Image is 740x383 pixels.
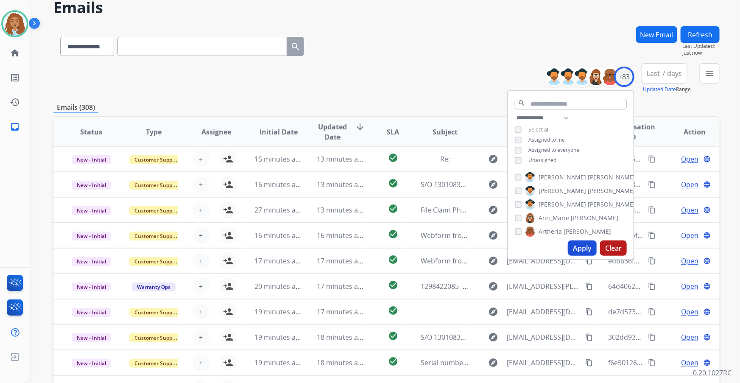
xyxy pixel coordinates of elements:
[421,256,613,266] span: Webform from [EMAIL_ADDRESS][DOMAIN_NAME] on [DATE]
[681,26,720,43] button: Refresh
[193,329,209,346] button: +
[388,305,398,316] mat-icon: check_circle
[317,231,366,240] span: 16 minutes ago
[254,180,304,189] span: 16 minutes ago
[388,204,398,214] mat-icon: check_circle
[223,307,233,317] mat-icon: person_add
[317,333,366,342] span: 18 minutes ago
[223,281,233,291] mat-icon: person_add
[223,332,233,342] mat-icon: person_add
[193,151,209,168] button: +
[600,240,627,256] button: Clear
[433,127,458,137] span: Subject
[223,179,233,190] mat-icon: person_add
[568,240,597,256] button: Apply
[254,154,304,164] span: 15 minutes ago
[585,359,593,366] mat-icon: content_copy
[703,257,711,265] mat-icon: language
[223,358,233,368] mat-icon: person_add
[129,333,184,342] span: Customer Support
[507,256,581,266] span: [EMAIL_ADDRESS][DOMAIN_NAME]
[528,157,556,164] span: Unassigned
[693,368,732,378] p: 0.20.1027RC
[588,200,635,209] span: [PERSON_NAME]
[317,358,366,367] span: 18 minutes ago
[518,99,525,107] mat-icon: search
[193,303,209,320] button: +
[489,281,499,291] mat-icon: explore
[641,63,687,84] button: Last 7 days
[72,359,111,368] span: New - Initial
[254,231,304,240] span: 16 minutes ago
[440,154,450,164] span: Re:
[682,43,720,50] span: Last Updated:
[421,333,472,342] span: S/O 1301083300
[585,282,593,290] mat-icon: content_copy
[564,227,611,236] span: [PERSON_NAME]
[608,282,734,291] span: 64d40628-fba6-40a7-aca9-295f7b5943f3
[254,205,304,215] span: 27 minutes ago
[199,230,203,240] span: +
[317,282,366,291] span: 17 minutes ago
[388,331,398,341] mat-icon: check_circle
[193,354,209,371] button: +
[681,154,698,164] span: Open
[72,181,111,190] span: New - Initial
[539,173,586,182] span: [PERSON_NAME]
[129,206,184,215] span: Customer Support
[421,282,517,291] span: 1298422085 - [PERSON_NAME]
[129,257,184,266] span: Customer Support
[421,231,613,240] span: Webform from [EMAIL_ADDRESS][DOMAIN_NAME] on [DATE]
[643,86,691,93] span: Range
[199,205,203,215] span: +
[614,67,634,87] div: +83
[585,257,593,265] mat-icon: content_copy
[489,230,499,240] mat-icon: explore
[648,232,656,239] mat-icon: content_copy
[539,200,586,209] span: [PERSON_NAME]
[254,256,304,266] span: 17 minutes ago
[539,227,562,236] span: Artheria
[681,358,698,368] span: Open
[489,205,499,215] mat-icon: explore
[681,256,698,266] span: Open
[72,333,111,342] span: New - Initial
[201,127,231,137] span: Assignee
[608,333,736,342] span: 302dd931-4ea2-463f-94cc-9df7b2071151
[489,307,499,317] mat-icon: explore
[223,205,233,215] mat-icon: person_add
[199,154,203,164] span: +
[608,256,738,266] span: edb636f3-1908-4878-8223-8c879774d237
[199,281,203,291] span: +
[387,127,399,137] span: SLA
[129,155,184,164] span: Customer Support
[648,257,656,265] mat-icon: content_copy
[80,127,102,137] span: Status
[489,154,499,164] mat-icon: explore
[507,281,581,291] span: [EMAIL_ADDRESS][PERSON_NAME][DOMAIN_NAME]
[703,308,711,316] mat-icon: language
[648,181,656,188] mat-icon: content_copy
[489,358,499,368] mat-icon: explore
[681,332,698,342] span: Open
[146,127,162,137] span: Type
[608,358,737,367] span: f6e50126-a199-4e18-a84a-de3a732e6ce9
[648,155,656,163] mat-icon: content_copy
[636,26,677,43] button: New Email
[507,358,581,368] span: [EMAIL_ADDRESS][DOMAIN_NAME]
[260,127,298,137] span: Initial Date
[355,122,365,132] mat-icon: arrow_downward
[507,307,581,317] span: [EMAIL_ADDRESS][DOMAIN_NAME]
[193,278,209,295] button: +
[3,12,27,36] img: avatar
[10,48,20,58] mat-icon: home
[682,50,720,56] span: Just now
[608,307,738,316] span: de7d5739-9f6b-41de-a23b-c8afbe3ba877
[703,282,711,290] mat-icon: language
[528,126,550,133] span: Select all
[648,359,656,366] mat-icon: content_copy
[129,359,184,368] span: Customer Support
[254,282,304,291] span: 20 minutes ago
[223,154,233,164] mat-icon: person_add
[489,179,499,190] mat-icon: explore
